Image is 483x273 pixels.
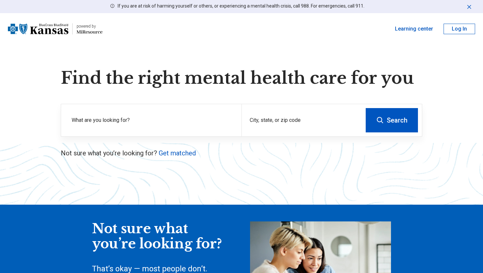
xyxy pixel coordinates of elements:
a: Learning center [395,25,433,33]
button: Log In [444,24,475,34]
a: Get matched [159,149,196,157]
img: Blue Cross Blue Shield Kansas [8,21,68,37]
div: Not sure what you’re looking for? [92,221,223,251]
label: What are you looking for? [72,116,234,124]
button: Search [366,108,418,132]
h1: Find the right mental health care for you [61,68,422,88]
button: Dismiss [466,3,472,11]
p: Not sure what you’re looking for? [61,148,422,158]
div: powered by [77,23,103,29]
p: If you are at risk of harming yourself or others, or experiencing a mental health crisis, call 98... [118,3,364,10]
a: Blue Cross Blue Shield Kansaspowered by [8,21,103,37]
